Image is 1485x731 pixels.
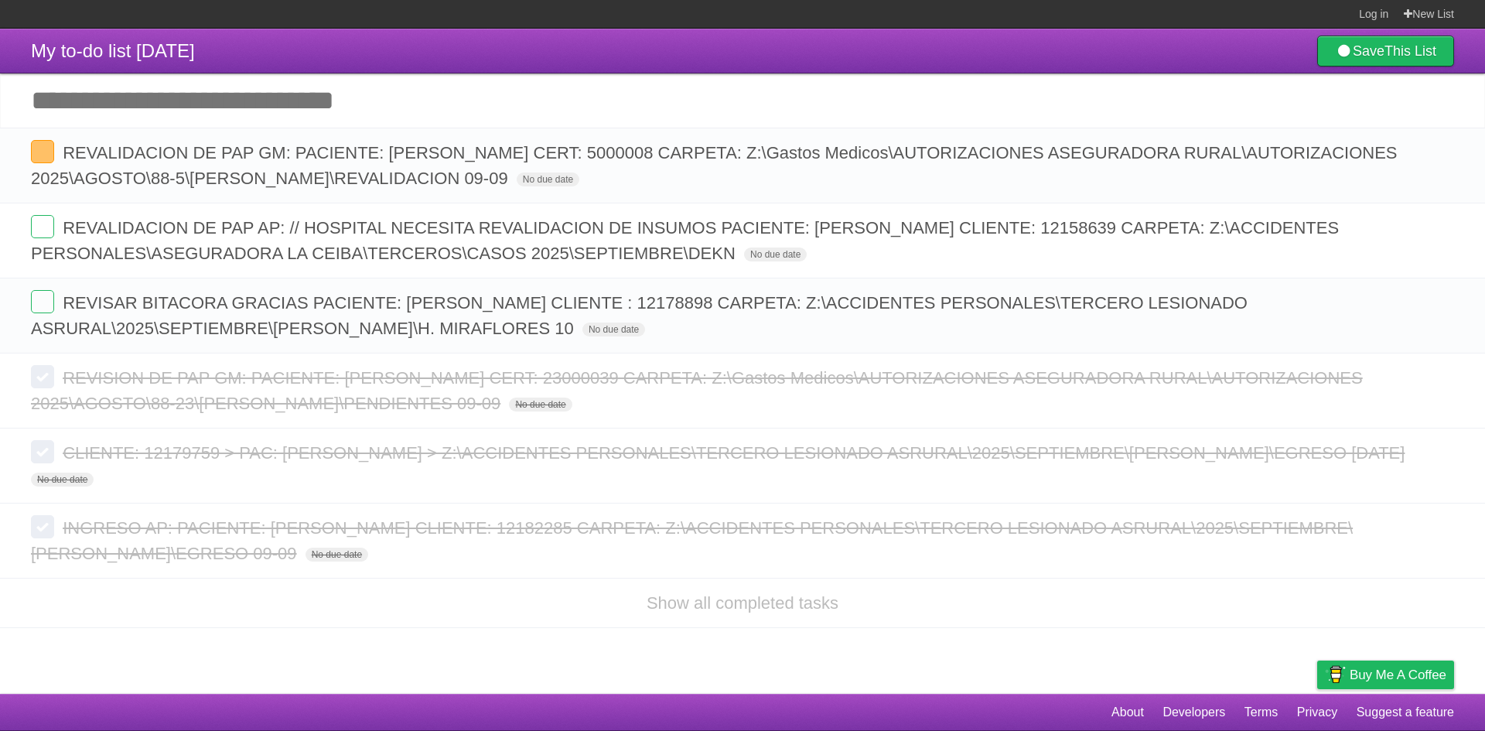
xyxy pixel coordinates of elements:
[31,140,54,163] label: Done
[306,548,368,562] span: No due date
[744,248,807,261] span: No due date
[31,290,54,313] label: Done
[31,365,54,388] label: Done
[31,473,94,487] span: No due date
[1357,698,1454,727] a: Suggest a feature
[31,440,54,463] label: Done
[31,515,54,538] label: Done
[1317,661,1454,689] a: Buy me a coffee
[1244,698,1278,727] a: Terms
[517,173,579,186] span: No due date
[31,293,1248,338] span: REVISAR BITACORA GRACIAS PACIENTE: [PERSON_NAME] CLIENTE : 12178898 CARPETA: Z:\ACCIDENTES PERSON...
[63,443,1408,463] span: CLIENTE: 12179759 > PAC: [PERSON_NAME] > Z:\ACCIDENTES PERSONALES\TERCERO LESIONADO ASRURAL\2025\...
[31,40,195,61] span: My to-do list [DATE]
[31,518,1353,563] span: INGRESO AP: PACIENTE: [PERSON_NAME] CLIENTE: 12182285 CARPETA: Z:\ACCIDENTES PERSONALES\TERCERO L...
[1297,698,1337,727] a: Privacy
[647,593,838,613] a: Show all completed tasks
[1317,36,1454,67] a: SaveThis List
[1111,698,1144,727] a: About
[582,323,645,336] span: No due date
[1162,698,1225,727] a: Developers
[509,398,572,412] span: No due date
[31,218,1339,263] span: REVALIDACION DE PAP AP: // HOSPITAL NECESITA REVALIDACION DE INSUMOS PACIENTE: [PERSON_NAME] CLIE...
[31,143,1398,188] span: REVALIDACION DE PAP GM: PACIENTE: [PERSON_NAME] CERT: 5000008 CARPETA: Z:\Gastos Medicos\AUTORIZA...
[31,368,1363,413] span: REVISION DE PAP GM: PACIENTE: [PERSON_NAME] CERT: 23000039 CARPETA: Z:\Gastos Medicos\AUTORIZACIO...
[1350,661,1446,688] span: Buy me a coffee
[1384,43,1436,59] b: This List
[1325,661,1346,688] img: Buy me a coffee
[31,215,54,238] label: Done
